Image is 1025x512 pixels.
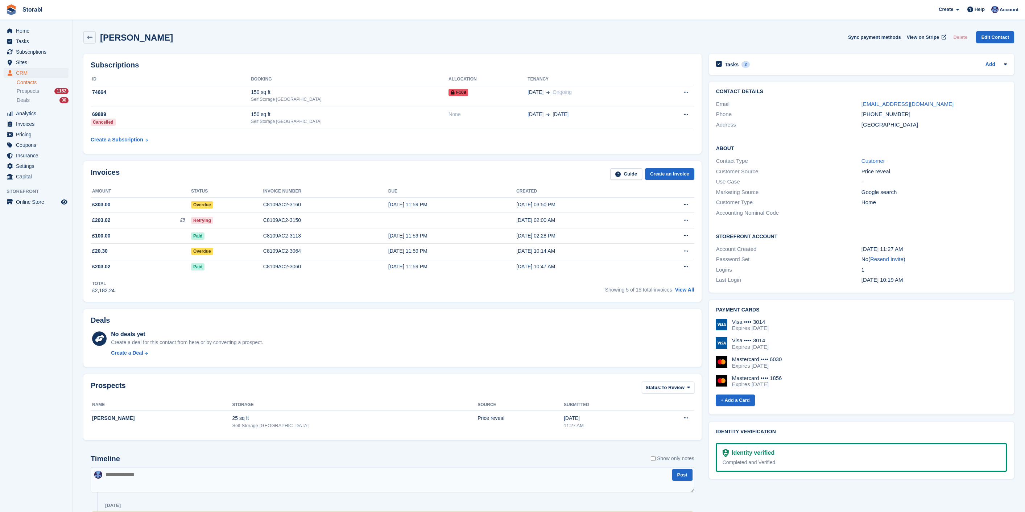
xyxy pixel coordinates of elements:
[232,422,478,429] div: Self Storage [GEOGRAPHIC_DATA]
[642,381,694,393] button: Status: To Review
[92,232,111,240] span: £100.00
[985,61,995,69] a: Add
[251,88,449,96] div: 150 sq ft
[716,307,1007,313] h2: Payment cards
[716,168,861,176] div: Customer Source
[478,399,564,411] th: Source
[263,216,388,224] div: C8109AC2-3150
[449,89,468,96] span: F109
[732,337,769,344] div: Visa •••• 3014
[94,471,102,479] img: Tegan Ewart
[263,201,388,208] div: C8109AC2-3160
[16,140,59,150] span: Coupons
[111,349,263,357] a: Create a Deal
[191,186,263,197] th: Status
[716,178,861,186] div: Use Case
[716,375,727,387] img: Mastercard Logo
[516,263,644,271] div: [DATE] 10:47 AM
[716,100,861,108] div: Email
[716,276,861,284] div: Last Login
[716,110,861,119] div: Phone
[553,111,569,118] span: [DATE]
[716,144,1007,152] h2: About
[861,198,1007,207] div: Home
[17,87,69,95] a: Prospects 1152
[716,395,755,406] a: + Add a Card
[17,97,30,104] span: Deals
[861,110,1007,119] div: [PHONE_NUMBER]
[564,422,645,429] div: 11:27 AM
[605,287,672,293] span: Showing 5 of 15 total invoices
[191,263,204,271] span: Paid
[516,216,644,224] div: [DATE] 02:00 AM
[92,414,232,422] div: [PERSON_NAME]
[732,356,782,363] div: Mastercard •••• 6030
[92,263,111,271] span: £203.02
[723,449,729,457] img: Identity Verification Ready
[861,121,1007,129] div: [GEOGRAPHIC_DATA]
[91,399,232,411] th: Name
[861,178,1007,186] div: -
[861,101,954,107] a: [EMAIL_ADDRESS][DOMAIN_NAME]
[528,74,652,85] th: Tenancy
[263,247,388,255] div: C8109AC2-3064
[388,263,516,271] div: [DATE] 11:59 PM
[232,399,478,411] th: Storage
[716,121,861,129] div: Address
[716,198,861,207] div: Customer Type
[7,188,72,195] span: Storefront
[105,503,121,508] div: [DATE]
[16,172,59,182] span: Capital
[732,381,782,388] div: Expires [DATE]
[564,414,645,422] div: [DATE]
[4,172,69,182] a: menu
[191,248,213,255] span: Overdue
[16,26,59,36] span: Home
[6,4,17,15] img: stora-icon-8386f47178a22dfd0bd8f6a31ec36ba5ce8667c1dd55bd0f319d3a0aa187defe.svg
[59,97,69,103] div: 30
[861,188,1007,197] div: Google search
[16,119,59,129] span: Invoices
[111,330,263,339] div: No deals yet
[91,316,110,325] h2: Deals
[54,88,69,94] div: 1152
[91,111,251,118] div: 69889
[564,399,645,411] th: Submitted
[716,89,1007,95] h2: Contact Details
[17,79,69,86] a: Contacts
[91,186,191,197] th: Amount
[263,263,388,271] div: C8109AC2-3060
[17,88,39,95] span: Prospects
[263,186,388,197] th: Invoice number
[732,325,769,331] div: Expires [DATE]
[92,216,111,224] span: £203.02
[91,61,694,69] h2: Subscriptions
[16,161,59,171] span: Settings
[16,57,59,67] span: Sites
[732,363,782,369] div: Expires [DATE]
[388,232,516,240] div: [DATE] 11:59 PM
[4,161,69,171] a: menu
[388,247,516,255] div: [DATE] 11:59 PM
[716,255,861,264] div: Password Set
[191,217,213,224] span: Retrying
[672,469,693,481] button: Post
[716,266,861,274] div: Logins
[516,201,644,208] div: [DATE] 03:50 PM
[91,381,126,395] h2: Prospects
[528,111,544,118] span: [DATE]
[861,277,903,283] time: 2025-03-24 10:19:00 UTC
[675,287,694,293] a: View All
[868,256,905,262] span: ( )
[716,429,1007,435] h2: Identity verification
[60,198,69,206] a: Preview store
[610,168,642,180] a: Guide
[4,119,69,129] a: menu
[553,89,572,95] span: Ongoing
[263,232,388,240] div: C8109AC2-3113
[4,140,69,150] a: menu
[723,459,1000,466] div: Completed and Verified.
[92,201,111,208] span: £303.00
[716,209,861,217] div: Accounting Nominal Code
[91,455,120,463] h2: Timeline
